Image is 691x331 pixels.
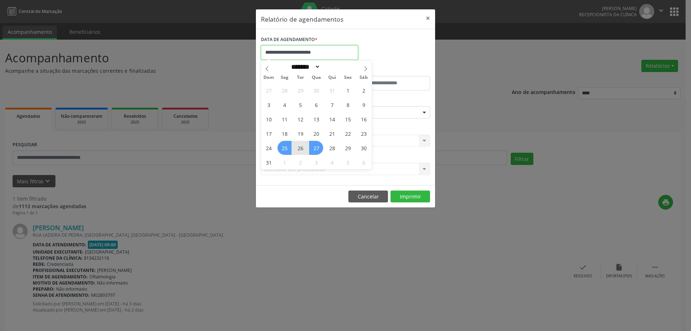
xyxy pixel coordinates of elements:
[325,126,339,140] span: Agosto 21, 2025
[421,9,435,27] button: Close
[277,83,292,97] span: Julho 28, 2025
[341,155,355,169] span: Setembro 5, 2025
[277,75,293,80] span: Seg
[309,98,323,112] span: Agosto 6, 2025
[261,34,317,45] label: DATA DE AGENDAMENTO
[293,155,307,169] span: Setembro 2, 2025
[309,83,323,97] span: Julho 30, 2025
[277,141,292,155] span: Agosto 25, 2025
[293,126,307,140] span: Agosto 19, 2025
[341,98,355,112] span: Agosto 8, 2025
[325,83,339,97] span: Julho 31, 2025
[309,155,323,169] span: Setembro 3, 2025
[262,126,276,140] span: Agosto 17, 2025
[277,112,292,126] span: Agosto 11, 2025
[277,98,292,112] span: Agosto 4, 2025
[325,141,339,155] span: Agosto 28, 2025
[341,83,355,97] span: Agosto 1, 2025
[325,98,339,112] span: Agosto 7, 2025
[262,155,276,169] span: Agosto 31, 2025
[293,112,307,126] span: Agosto 12, 2025
[293,141,307,155] span: Agosto 26, 2025
[262,112,276,126] span: Agosto 10, 2025
[309,112,323,126] span: Agosto 13, 2025
[390,191,430,203] button: Imprimir
[262,98,276,112] span: Agosto 3, 2025
[357,83,371,97] span: Agosto 2, 2025
[357,155,371,169] span: Setembro 6, 2025
[289,63,320,71] select: Month
[341,126,355,140] span: Agosto 22, 2025
[348,191,388,203] button: Cancelar
[277,155,292,169] span: Setembro 1, 2025
[325,155,339,169] span: Setembro 4, 2025
[325,112,339,126] span: Agosto 14, 2025
[262,83,276,97] span: Julho 27, 2025
[320,63,344,71] input: Year
[309,141,323,155] span: Agosto 27, 2025
[347,65,430,76] label: ATÉ
[357,98,371,112] span: Agosto 9, 2025
[309,126,323,140] span: Agosto 20, 2025
[277,126,292,140] span: Agosto 18, 2025
[356,75,372,80] span: Sáb
[341,141,355,155] span: Agosto 29, 2025
[308,75,324,80] span: Qua
[357,112,371,126] span: Agosto 16, 2025
[293,75,308,80] span: Ter
[261,14,343,24] h5: Relatório de agendamentos
[340,75,356,80] span: Sex
[324,75,340,80] span: Qui
[357,126,371,140] span: Agosto 23, 2025
[293,98,307,112] span: Agosto 5, 2025
[261,75,277,80] span: Dom
[262,141,276,155] span: Agosto 24, 2025
[357,141,371,155] span: Agosto 30, 2025
[293,83,307,97] span: Julho 29, 2025
[341,112,355,126] span: Agosto 15, 2025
